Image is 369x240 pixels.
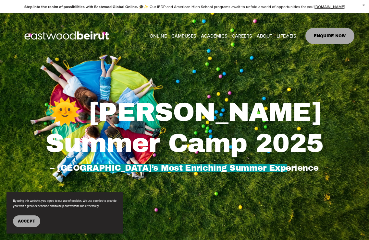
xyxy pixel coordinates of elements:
[201,31,228,40] a: folder dropdown
[201,32,228,40] span: ACADEMICS
[13,198,117,209] p: By using this website, you agree to our use of cookies. We use cookies to provide you with a grea...
[305,28,354,44] a: ENQUIRE NOW
[257,32,272,40] span: ABOUT
[232,31,252,40] a: CAREERS
[171,32,196,40] span: CAMPUSES
[314,4,345,9] a: [DOMAIN_NAME]
[171,31,196,40] a: folder dropdown
[6,192,123,234] section: Cookie banner
[277,32,296,40] span: LIFE@EIS
[50,163,318,172] span: – [GEOGRAPHIC_DATA]’s Most Enriching Summer Experience
[150,31,167,40] a: ONLINE
[277,31,296,40] a: folder dropdown
[257,31,272,40] a: folder dropdown
[13,215,40,227] button: Accept
[15,19,120,52] img: EastwoodIS Global Site
[43,97,326,159] h1: 🌞 [PERSON_NAME] Summer Camp 2025
[18,219,35,223] span: Accept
